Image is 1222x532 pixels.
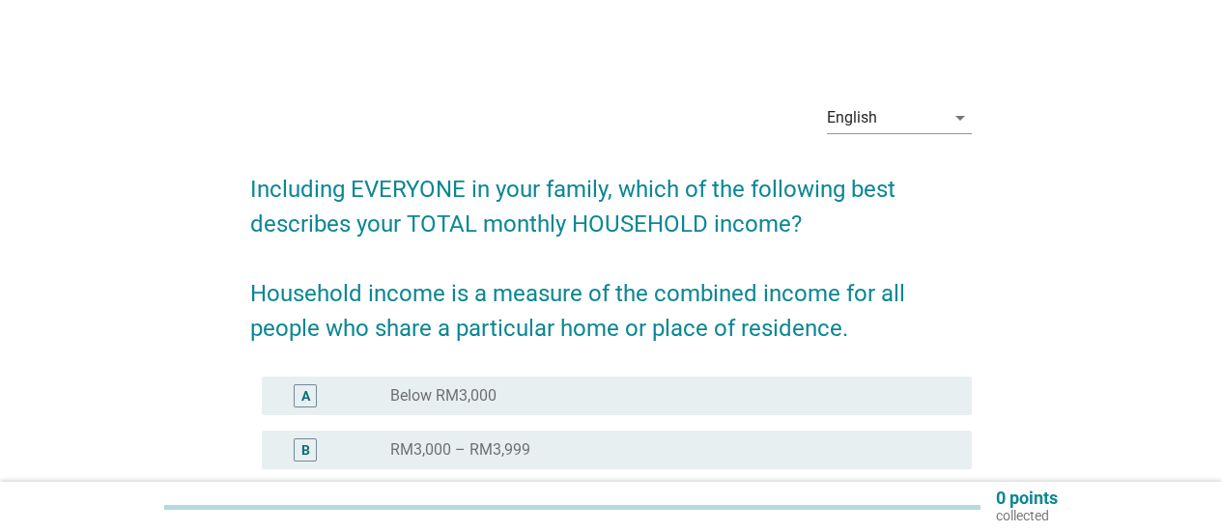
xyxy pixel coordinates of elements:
label: RM3,000 – RM3,999 [390,440,530,460]
label: Below RM3,000 [390,386,497,406]
p: 0 points [996,490,1058,507]
p: collected [996,507,1058,524]
h2: Including EVERYONE in your family, which of the following best describes your TOTAL monthly HOUSE... [250,153,972,346]
i: arrow_drop_down [949,106,972,129]
div: B [301,440,310,461]
div: English [827,109,877,126]
div: A [301,386,310,406]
